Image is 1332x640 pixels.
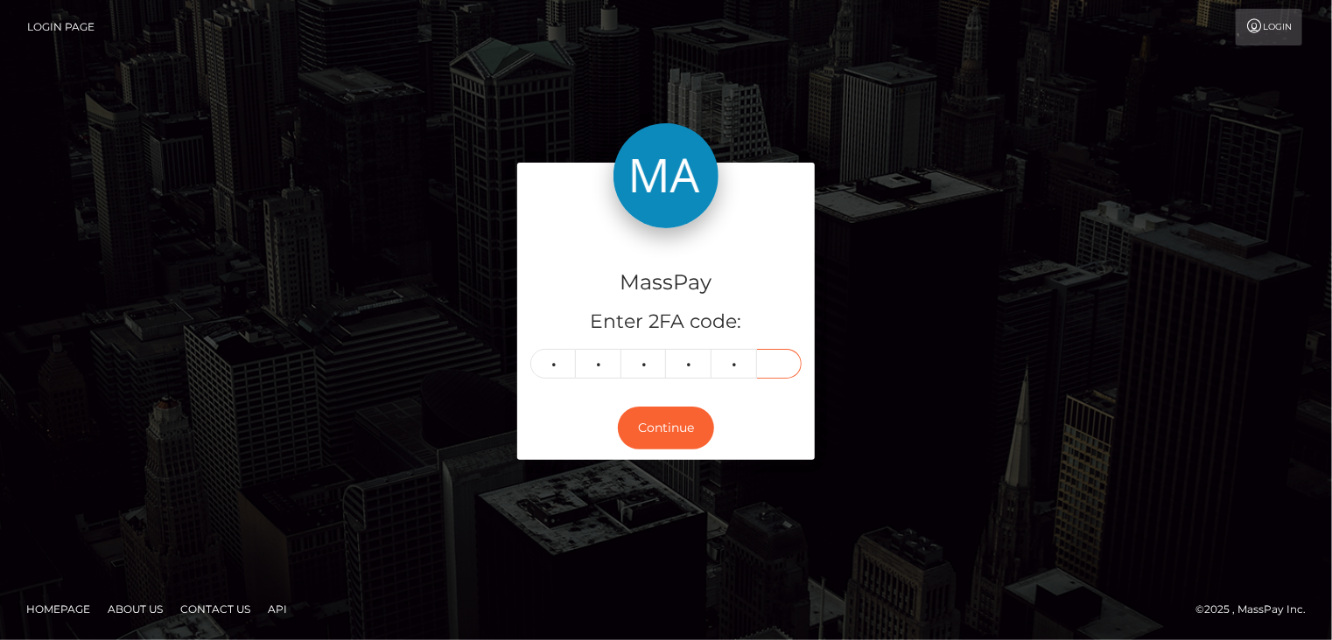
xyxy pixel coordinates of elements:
button: Continue [618,407,714,449]
a: Homepage [19,595,97,623]
a: Contact Us [173,595,257,623]
h5: Enter 2FA code: [530,309,802,336]
a: About Us [101,595,170,623]
img: MassPay [613,123,719,228]
a: Login [1236,9,1302,45]
div: © 2025 , MassPay Inc. [1195,600,1319,619]
a: Login Page [27,9,95,45]
h4: MassPay [530,268,802,298]
a: API [261,595,294,623]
